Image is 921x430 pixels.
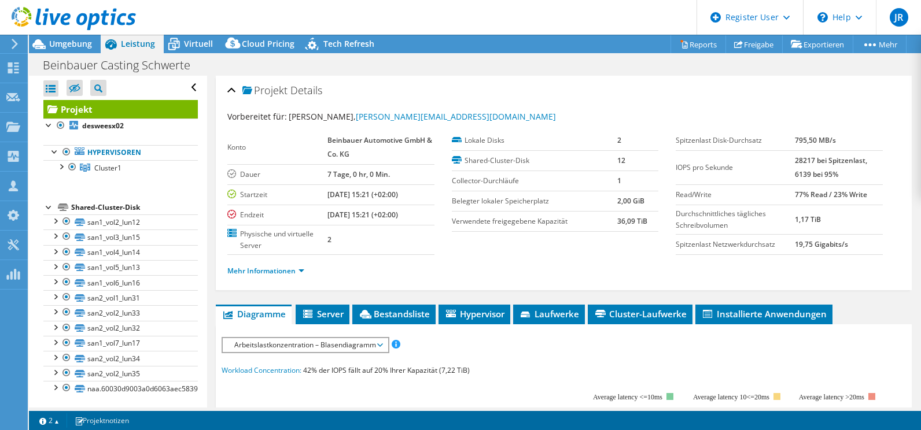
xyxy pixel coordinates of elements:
b: 1 [617,176,621,186]
a: san2_vol1_lun31 [43,290,198,305]
a: san1_vol6_lun16 [43,275,198,290]
label: Vorbereitet für: [227,111,287,122]
span: [PERSON_NAME], [289,111,556,122]
span: Workload Concentration: [222,365,301,375]
a: san2_vol2_lun34 [43,351,198,366]
a: 2 [31,413,67,428]
a: naa.60030d9003a0d6063aec5839af330028 [43,381,198,396]
label: Shared-Cluster-Disk [452,155,618,166]
label: Belegter lokaler Speicherplatz [452,195,618,207]
a: Hypervisoren [43,145,198,160]
label: Dauer [227,169,327,180]
b: 2 [617,135,621,145]
a: san1_vol7_lun17 [43,336,198,351]
span: Installierte Anwendungen [701,308,827,320]
span: Cloud Pricing [242,38,294,49]
b: 2 [327,235,331,244]
a: san1_vol2_lun12 [43,214,198,229]
label: Read/Write [676,189,795,201]
span: Tech Refresh [323,38,374,49]
a: Mehr Informationen [227,266,304,276]
b: Beinbauer Automotive GmbH & Co. KG [327,135,432,159]
label: IOPS pro Sekunde [676,162,795,173]
label: Konto [227,142,327,153]
span: Arbeitslastkonzentration – Blasendiagramm [229,338,382,352]
b: 2,00 GiB [617,196,644,206]
a: [PERSON_NAME][EMAIL_ADDRESS][DOMAIN_NAME] [356,111,556,122]
label: Lokale Disks [452,135,618,146]
span: Virtuell [184,38,213,49]
a: Reports [671,35,726,53]
a: san2_vol2_lun35 [43,366,198,381]
text: 2700 [237,407,253,417]
label: Endzeit [227,209,327,221]
b: 7 Tage, 0 hr, 0 Min. [327,169,390,179]
b: desweesx02 [82,121,124,131]
b: 19,75 Gigabits/s [795,239,848,249]
a: san1_vol5_lun13 [43,260,198,275]
svg: \n [817,12,828,23]
div: Shared-Cluster-Disk [71,201,198,214]
b: 28217 bei Spitzenlast, 6139 bei 95% [795,155,867,179]
span: Cluster-Laufwerke [594,308,687,320]
span: Leistung [121,38,155,49]
a: san2_vol2_lun33 [43,305,198,320]
a: Mehr [853,35,907,53]
span: Diagramme [222,308,286,320]
span: Details [290,83,322,97]
span: Cluster1 [94,163,121,173]
label: Startzeit [227,189,327,201]
span: Server [301,308,344,320]
a: san1_vol3_lun15 [43,229,198,244]
label: Spitzenlast Netzwerkdurchsatz [676,239,795,250]
a: san1_vol4_lun14 [43,245,198,260]
a: Exportieren [782,35,853,53]
label: Verwendete freigegebene Kapazität [452,216,618,227]
b: 795,50 MB/s [795,135,836,145]
span: Laufwerke [519,308,579,320]
b: 1,17 TiB [795,214,821,224]
span: Bestandsliste [358,308,430,320]
span: JR [890,8,908,27]
b: 12 [617,155,625,165]
a: Projekt [43,100,198,118]
label: Durchschnittliches tägliches Schreibvolumen [676,208,795,231]
span: Umgebung [49,38,92,49]
b: [DATE] 15:21 (+02:00) [327,210,398,220]
label: Physische und virtuelle Server [227,228,327,251]
a: san2_vol2_lun32 [43,321,198,336]
a: Projektnotizen [67,413,137,428]
a: Cluster1 [43,160,198,175]
a: desweesx02 [43,118,198,134]
h1: Beinbauer Casting Schwerte [38,59,208,72]
span: 42% der IOPS fällt auf 20% Ihrer Kapazität (7,22 TiB) [303,365,470,375]
b: 36,09 TiB [617,216,647,226]
b: [DATE] 15:21 (+02:00) [327,190,398,199]
tspan: Average latency <=10ms [593,393,662,401]
span: Projekt [242,85,288,97]
text: Average latency >20ms [799,393,864,401]
span: Hypervisor [444,308,504,320]
tspan: Average latency 10<=20ms [693,393,769,401]
label: Spitzenlast Disk-Durchsatz [676,135,795,146]
b: 77% Read / 23% Write [795,190,867,199]
a: Freigabe [725,35,783,53]
label: Collector-Durchläufe [452,175,618,187]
